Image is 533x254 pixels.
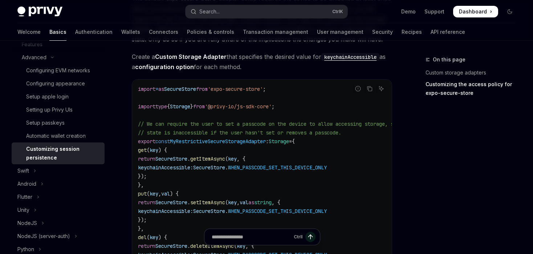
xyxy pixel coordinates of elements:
a: Automatic wallet creation [12,129,105,142]
span: const [155,138,170,145]
span: WHEN_PASSCODE_SET_THIS_DEVICE_ONLY [228,208,327,214]
button: Toggle Flutter section [12,190,105,203]
span: key [228,199,237,206]
span: keychainAccessible: [138,208,193,214]
span: ( [147,147,150,153]
span: . [187,156,190,162]
div: NodeJS [17,219,37,227]
div: Unity [17,206,29,214]
a: Demo [401,8,416,15]
span: val [161,190,170,197]
span: MyRestrictiveSecureStorageAdapter [170,138,266,145]
div: Swift [17,166,29,175]
span: '@privy-io/js-sdk-core' [205,103,272,110]
span: }, [138,182,144,188]
span: put [138,190,147,197]
div: Automatic wallet creation [26,132,86,140]
span: SecureStore [193,208,225,214]
span: import [138,86,155,92]
div: Android [17,180,36,188]
span: SecureStore [155,199,187,206]
a: configuration option [135,63,194,71]
span: ( [225,156,228,162]
span: }, [138,225,144,232]
span: 'expo-secure-store' [208,86,263,92]
a: Authentication [75,23,113,41]
div: NodeJS (server-auth) [17,232,70,241]
span: ( [147,190,150,197]
a: Recipes [402,23,422,41]
strong: configuration option [135,63,194,70]
a: Setting up Privy UIs [12,103,105,116]
a: Welcome [17,23,41,41]
span: Create a that specifies the desired value for as a for each method. [132,52,392,72]
a: Wallets [121,23,140,41]
span: get [138,147,147,153]
span: , { [272,199,280,206]
span: , { [237,156,245,162]
div: Advanced [22,53,46,62]
span: from [193,103,205,110]
span: } [190,103,193,110]
span: ) { [170,190,179,197]
span: On this page [433,55,465,64]
span: { [167,103,170,110]
a: Support [424,8,444,15]
a: Configuring EVM networks [12,64,105,77]
div: Search... [199,7,220,16]
div: Setup apple login [26,92,69,101]
div: Setting up Privy UIs [26,105,73,114]
span: : [266,138,269,145]
div: Python [17,245,34,254]
span: as [248,199,254,206]
span: ; [263,86,266,92]
button: Toggle Advanced section [12,51,105,64]
span: Dashboard [459,8,487,15]
span: ( [225,199,228,206]
button: Toggle dark mode [504,6,516,17]
span: ) { [158,147,167,153]
div: Configuring EVM networks [26,66,90,75]
a: Transaction management [243,23,308,41]
span: , [237,199,240,206]
div: Configuring appearance [26,79,85,88]
span: Storage [269,138,289,145]
a: Setup apple login [12,90,105,103]
span: from [196,86,208,92]
span: string [254,199,272,206]
span: return [138,156,155,162]
a: Customizing session persistence [12,142,105,164]
input: Ask a question... [212,229,291,245]
span: . [187,199,190,206]
a: Custom storage adapters [426,67,521,78]
span: Ctrl K [332,9,343,15]
div: Setup passkeys [26,118,65,127]
a: Dashboard [453,6,498,17]
span: key [150,190,158,197]
span: // state is inaccessible if the user hasn't set or removes a passcode. [138,129,341,136]
span: SecureStore [193,164,225,171]
span: Storage [170,103,190,110]
span: val [240,199,248,206]
span: . [225,164,228,171]
span: WHEN_PASSCODE_SET_THIS_DEVICE_ONLY [228,164,327,171]
a: Customizing the access policy for expo-secure-store [426,78,521,99]
button: Toggle Swift section [12,164,105,177]
a: keychainAccessible [321,53,379,60]
a: Basics [49,23,66,41]
strong: Custom Storage Adapter [155,53,227,60]
span: key [150,147,158,153]
span: }); [138,217,147,223]
span: . [225,208,228,214]
span: import [138,103,155,110]
button: Copy the contents from the code block [365,84,374,93]
a: Configuring appearance [12,77,105,90]
button: Toggle NodeJS section [12,217,105,230]
button: Toggle Android section [12,177,105,190]
span: { [292,138,295,145]
span: , [158,190,161,197]
span: getItemAsync [190,156,225,162]
button: Open search [186,5,348,18]
span: export [138,138,155,145]
button: Send message [305,232,316,242]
